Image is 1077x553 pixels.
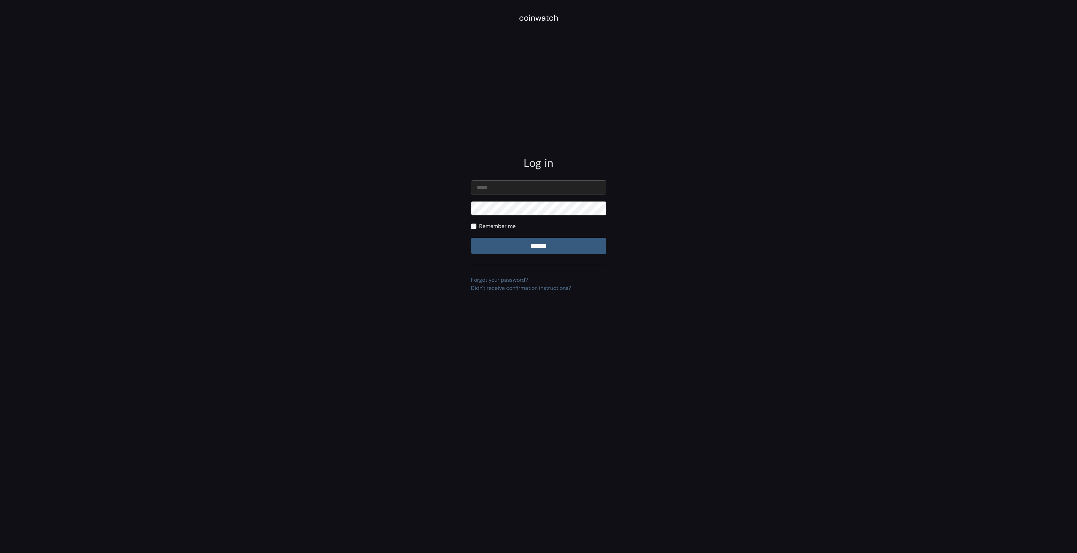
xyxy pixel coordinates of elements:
[471,284,571,292] a: Didn't receive confirmation instructions?
[519,12,558,24] div: coinwatch
[519,15,558,22] a: coinwatch
[471,276,528,283] a: Forgot your password?
[479,222,516,230] label: Remember me
[471,157,606,169] h2: Log in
